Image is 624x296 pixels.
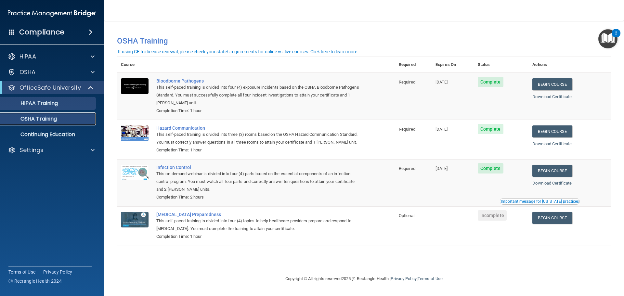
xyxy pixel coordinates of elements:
[118,49,358,54] div: If using CE for license renewal, please check your state's requirements for online vs. live cours...
[19,53,36,60] p: HIPAA
[615,33,617,42] div: 2
[156,84,362,107] div: This self-paced training is divided into four (4) exposure incidents based on the OSHA Bloodborne...
[532,165,572,177] a: Begin Course
[156,212,362,217] a: [MEDICAL_DATA] Preparedness
[245,268,483,289] div: Copyright © All rights reserved 2025 @ Rectangle Health | |
[395,57,432,73] th: Required
[117,36,611,45] h4: OSHA Training
[156,78,362,84] a: Bloodborne Pathogens
[418,276,443,281] a: Terms of Use
[478,163,503,174] span: Complete
[532,181,572,186] a: Download Certificate
[432,57,474,73] th: Expires On
[500,198,580,205] button: Read this if you are a dental practitioner in the state of CA
[156,107,362,115] div: Completion Time: 1 hour
[8,146,95,154] a: Settings
[478,77,503,87] span: Complete
[478,210,507,221] span: Incomplete
[156,233,362,240] div: Completion Time: 1 hour
[19,68,36,76] p: OSHA
[532,141,572,146] a: Download Certificate
[435,166,448,171] span: [DATE]
[478,124,503,134] span: Complete
[501,199,579,203] div: Important message for [US_STATE] practices
[8,84,94,92] a: OfficeSafe University
[399,213,414,218] span: Optional
[19,84,81,92] p: OfficeSafe University
[528,57,611,73] th: Actions
[8,53,95,60] a: HIPAA
[156,146,362,154] div: Completion Time: 1 hour
[4,100,58,107] p: HIPAA Training
[4,116,57,122] p: OSHA Training
[117,48,359,55] button: If using CE for license renewal, please check your state's requirements for online vs. live cours...
[19,146,44,154] p: Settings
[435,127,448,132] span: [DATE]
[43,269,72,275] a: Privacy Policy
[532,94,572,99] a: Download Certificate
[8,7,96,20] img: PMB logo
[435,80,448,84] span: [DATE]
[474,57,529,73] th: Status
[156,217,362,233] div: This self-paced training is divided into four (4) topics to help healthcare providers prepare and...
[156,125,362,131] a: Hazard Communication
[156,193,362,201] div: Completion Time: 2 hours
[19,28,64,37] h4: Compliance
[532,125,572,137] a: Begin Course
[532,78,572,90] a: Begin Course
[156,131,362,146] div: This self-paced training is divided into three (3) rooms based on the OSHA Hazard Communication S...
[598,29,617,48] button: Open Resource Center, 2 new notifications
[399,80,415,84] span: Required
[8,278,62,284] span: Ⓒ Rectangle Health 2024
[399,166,415,171] span: Required
[156,170,362,193] div: This on-demand webinar is divided into four (4) parts based on the essential components of an inf...
[8,269,35,275] a: Terms of Use
[4,131,93,138] p: Continuing Education
[399,127,415,132] span: Required
[156,165,362,170] a: Infection Control
[8,68,95,76] a: OSHA
[532,212,572,224] a: Begin Course
[391,276,416,281] a: Privacy Policy
[117,57,152,73] th: Course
